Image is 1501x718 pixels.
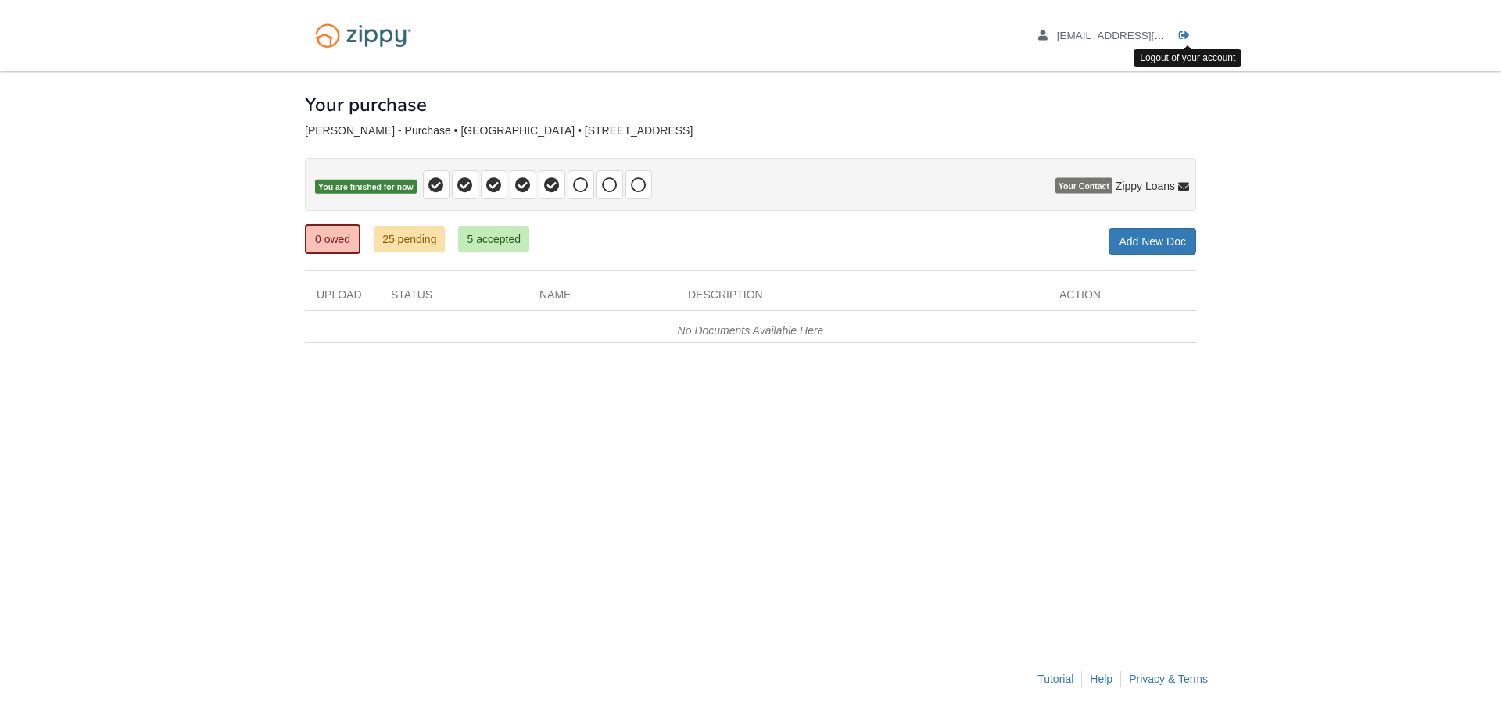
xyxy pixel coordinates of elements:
[1057,30,1236,41] span: arniegonz2002@yahoo.com
[305,224,360,254] a: 0 owed
[1129,673,1208,685] a: Privacy & Terms
[1038,30,1236,45] a: edit profile
[315,180,417,195] span: You are finished for now
[1048,287,1196,310] div: Action
[1037,673,1073,685] a: Tutorial
[374,226,445,252] a: 25 pending
[305,16,421,55] img: Logo
[1116,178,1175,194] span: Zippy Loans
[305,95,427,115] h1: Your purchase
[1109,228,1196,255] a: Add New Doc
[305,124,1196,138] div: [PERSON_NAME] - Purchase • [GEOGRAPHIC_DATA] • [STREET_ADDRESS]
[676,287,1048,310] div: Description
[458,226,529,252] a: 5 accepted
[305,287,379,310] div: Upload
[1090,673,1112,685] a: Help
[528,287,676,310] div: Name
[1055,178,1112,194] span: Your Contact
[1134,49,1241,67] div: Logout of your account
[1179,30,1196,45] a: Log out
[379,287,528,310] div: Status
[678,324,824,337] em: No Documents Available Here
